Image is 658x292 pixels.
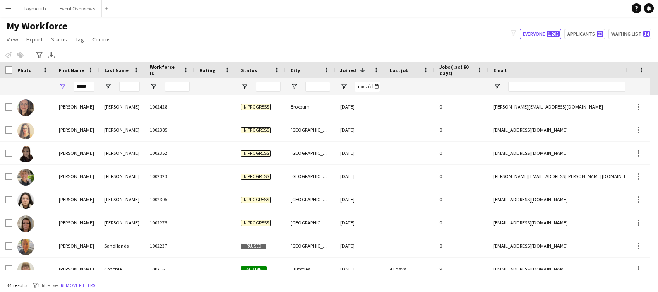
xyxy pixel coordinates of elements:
span: 14 [643,31,650,37]
img: Sarah Bulloch [17,169,34,186]
span: In progress [241,127,271,133]
span: Joined [340,67,356,73]
div: [EMAIL_ADDRESS][DOMAIN_NAME] [488,118,654,141]
span: Last Name [104,67,129,73]
span: In progress [241,197,271,203]
span: Paused [241,243,267,249]
div: [DATE] [335,234,385,257]
span: First Name [59,67,84,73]
div: 1002385 [145,118,195,141]
div: [GEOGRAPHIC_DATA] [286,165,335,188]
img: Sarah Clyne [17,99,34,116]
button: Open Filter Menu [241,83,248,90]
input: Email Filter Input [508,82,649,92]
div: 0 [435,188,488,211]
span: In progress [241,174,271,180]
img: Sarah Clark [17,215,34,232]
span: View [7,36,18,43]
button: Open Filter Menu [493,83,501,90]
span: In progress [241,104,271,110]
div: [PERSON_NAME] [99,118,145,141]
div: [PERSON_NAME][EMAIL_ADDRESS][DOMAIN_NAME] [488,95,654,118]
div: 0 [435,142,488,164]
div: [DATE] [335,142,385,164]
div: [PERSON_NAME] [54,142,99,164]
div: [PERSON_NAME] [54,118,99,141]
div: [GEOGRAPHIC_DATA] [286,211,335,234]
span: Email [493,67,507,73]
button: Open Filter Menu [340,83,348,90]
div: 41 days [385,258,435,280]
input: City Filter Input [305,82,330,92]
div: [PERSON_NAME] [54,188,99,211]
a: Comms [89,34,114,45]
div: [PERSON_NAME] [54,258,99,280]
div: [EMAIL_ADDRESS][DOMAIN_NAME] [488,142,654,164]
div: [DATE] [335,211,385,234]
span: In progress [241,150,271,157]
span: Photo [17,67,31,73]
div: 0 [435,234,488,257]
a: Export [23,34,46,45]
div: [PERSON_NAME] [99,95,145,118]
div: [GEOGRAPHIC_DATA] [286,234,335,257]
div: [GEOGRAPHIC_DATA] [286,142,335,164]
button: Remove filters [59,281,97,290]
button: Everyone1,205 [520,29,561,39]
button: Event Overviews [53,0,102,17]
div: [PERSON_NAME] [99,188,145,211]
app-action-btn: Export XLSX [46,50,56,60]
span: Workforce ID [150,64,180,76]
div: [DATE] [335,95,385,118]
span: 1 filter set [38,282,59,288]
span: Export [26,36,43,43]
div: [PERSON_NAME] [54,234,99,257]
input: Joined Filter Input [355,82,380,92]
button: Open Filter Menu [291,83,298,90]
div: 1002237 [145,234,195,257]
div: [PERSON_NAME][EMAIL_ADDRESS][PERSON_NAME][DOMAIN_NAME] [488,165,654,188]
span: In progress [241,220,271,226]
a: Status [48,34,70,45]
div: 1002323 [145,165,195,188]
span: Status [51,36,67,43]
button: Waiting list14 [608,29,651,39]
img: Sarah Grassie [17,146,34,162]
img: Sarah Conchie [17,262,34,278]
a: Tag [72,34,87,45]
div: 1002428 [145,95,195,118]
span: Last job [390,67,408,73]
div: Broxburn [286,95,335,118]
button: Open Filter Menu [59,83,66,90]
div: [EMAIL_ADDRESS][DOMAIN_NAME] [488,258,654,280]
div: 0 [435,165,488,188]
div: [EMAIL_ADDRESS][DOMAIN_NAME] [488,211,654,234]
div: 0 [435,211,488,234]
div: 0 [435,95,488,118]
div: [DATE] [335,188,385,211]
span: Rating [199,67,215,73]
input: Workforce ID Filter Input [165,82,190,92]
button: Taymouth [17,0,53,17]
input: First Name Filter Input [74,82,94,92]
div: Dumfries [286,258,335,280]
div: Conchie [99,258,145,280]
div: Sandilands [99,234,145,257]
input: Status Filter Input [256,82,281,92]
div: 0 [435,118,488,141]
span: My Workforce [7,20,67,32]
span: Active [241,266,267,273]
div: [PERSON_NAME] [99,211,145,234]
div: [PERSON_NAME] [99,165,145,188]
span: 1,205 [547,31,560,37]
div: [PERSON_NAME] [99,142,145,164]
span: Jobs (last 90 days) [439,64,473,76]
div: [GEOGRAPHIC_DATA] [286,118,335,141]
div: 1002352 [145,142,195,164]
span: Comms [92,36,111,43]
div: [PERSON_NAME] [54,165,99,188]
span: Tag [75,36,84,43]
span: 23 [597,31,603,37]
button: Applicants23 [564,29,605,39]
div: 1002161 [145,258,195,280]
